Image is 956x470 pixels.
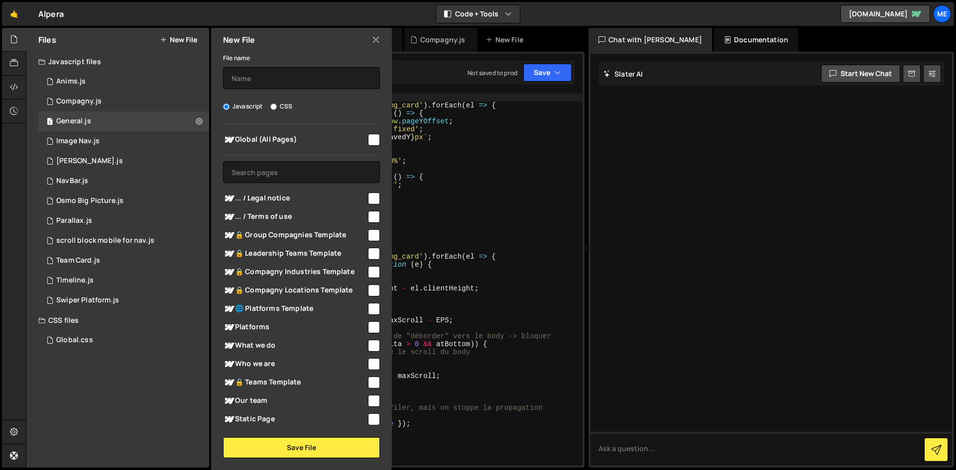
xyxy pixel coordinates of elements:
[223,134,366,146] span: Global (All Pages)
[223,192,366,204] span: ... / Legal notice
[56,196,123,205] div: Osmo Big Picture.js
[38,251,209,271] div: 16285/43939.js
[589,28,712,52] div: Chat with [PERSON_NAME]
[38,211,209,231] div: 16285/45492.js
[223,284,366,296] span: 🔒 Compagny Locations Template
[38,34,56,45] h2: Files
[38,72,209,92] div: 16285/44894.js
[223,437,380,458] button: Save File
[523,64,572,82] button: Save
[436,5,520,23] button: Code + Tools
[56,177,88,186] div: NavBar.js
[223,229,366,241] span: 🔒 Group Compagnies Template
[38,131,209,151] div: 16285/46368.js
[38,151,209,171] div: 16285/45494.js
[38,92,209,111] div: 16285/44080.js
[270,101,292,111] label: CSS
[160,36,197,44] button: New File
[38,171,209,191] div: 16285/44885.js
[38,111,209,131] div: 16285/46800.js
[714,28,798,52] div: Documentation
[223,103,230,110] input: Javascript
[56,137,100,146] div: Image Nav.js
[56,276,94,285] div: Timeline.js
[223,53,250,63] label: File name
[223,321,366,333] span: Platforms
[223,67,380,89] input: Name
[38,290,209,310] div: 16285/43961.js
[56,336,93,345] div: Global.css
[223,101,263,111] label: Javascript
[603,69,643,79] h2: Slater AI
[56,117,91,126] div: General.js
[38,231,209,251] div: 16285/46636.js
[38,330,209,350] div: 16285/43940.css
[840,5,930,23] a: [DOMAIN_NAME]
[56,216,92,225] div: Parallax.js
[485,35,527,45] div: New File
[38,191,209,211] div: 16285/44842.js
[56,77,86,86] div: Anims.js
[47,118,53,126] span: 1
[38,8,64,20] div: Alpera
[223,211,366,223] span: ... / Terms of use
[26,310,209,330] div: CSS files
[56,97,102,106] div: Compagny.js
[223,303,366,315] span: 🌐 Platforms Template
[56,157,123,166] div: [PERSON_NAME].js
[223,161,380,183] input: Search pages
[2,2,26,26] a: 🤙
[420,35,466,45] div: Compagny.js
[26,52,209,72] div: Javascript files
[223,395,366,407] span: Our team
[56,236,154,245] div: scroll block mobile for nav.js
[38,271,209,290] div: 16285/44875.js
[821,65,900,83] button: Start new chat
[223,266,366,278] span: 🔒 Compagny Industries Template
[56,296,119,305] div: Swiper Platform.js
[223,376,366,388] span: 🔒 Teams Template
[56,256,100,265] div: Team Card.js
[933,5,951,23] a: Me
[223,34,255,45] h2: New File
[223,413,366,425] span: Static Page
[223,248,366,260] span: 🔒 Leadership Teams Template
[223,340,366,352] span: What we do
[223,358,366,370] span: Who we are
[270,103,277,110] input: CSS
[468,69,517,77] div: Not saved to prod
